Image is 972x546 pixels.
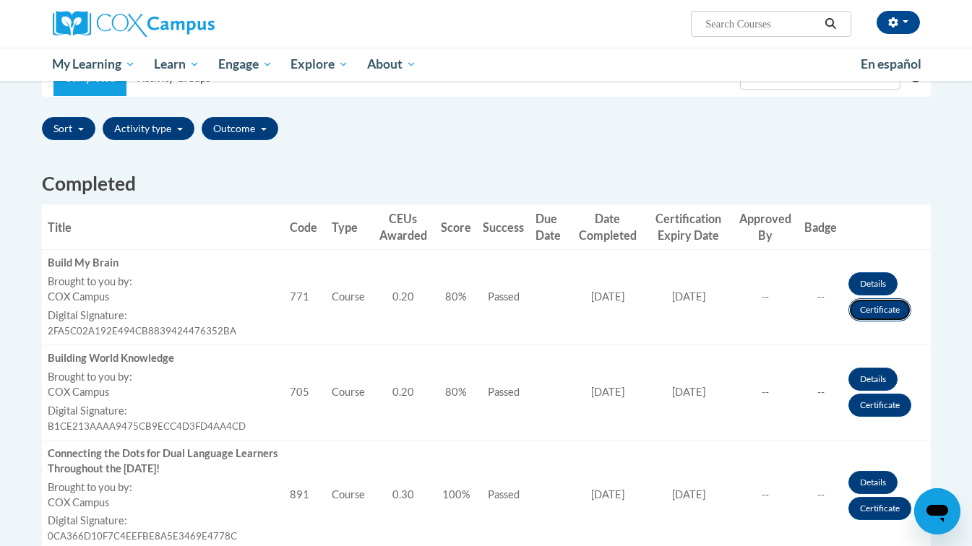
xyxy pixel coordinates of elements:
th: CEUs Awarded [371,204,435,250]
div: Main menu [31,48,942,81]
th: Approved By [732,204,799,250]
td: -- [799,250,843,345]
span: COX Campus [48,386,109,398]
span: 2FA5C02A192E494CB8839424476352BA [48,325,236,337]
th: Due Date [530,204,570,250]
th: Date Completed [571,204,645,250]
span: B1CE213AAAA9475CB9ECC4D3FD4AA4CD [48,420,246,432]
div: Build My Brain [48,256,279,271]
div: 0.20 [377,385,429,400]
button: Search [820,15,841,32]
span: [DATE] [591,386,624,398]
th: Success [477,204,530,250]
td: Actions [843,250,930,345]
iframe: Button to launch messaging window [914,488,960,534]
a: About [358,48,426,81]
span: COX Campus [48,496,109,508]
button: Activity type [103,117,194,140]
span: 100% [442,488,470,500]
a: Details button [848,368,898,391]
th: Title [42,204,285,250]
span: [DATE] [591,488,624,500]
button: Account Settings [877,11,920,34]
td: 771 [284,250,326,345]
label: Digital Signature: [48,308,279,324]
a: Details button [848,471,898,494]
img: Cox Campus [53,11,215,37]
button: Sort [42,117,95,140]
td: Passed [477,250,530,345]
label: Brought to you by: [48,274,279,290]
th: Type [326,204,371,250]
span: [DATE] [672,386,705,398]
div: Building World Knowledge [48,351,279,366]
span: Engage [218,56,272,73]
td: Actions [843,344,930,440]
span: About [367,56,416,73]
td: Passed [477,344,530,440]
span: Learn [154,56,199,73]
td: -- [732,250,799,345]
td: -- [732,344,799,440]
a: En español [851,49,931,79]
h2: Completed [42,170,931,197]
th: Badge [799,204,843,250]
div: Connecting the Dots for Dual Language Learners Throughout the [DATE]! [48,446,279,477]
a: Details button [848,272,898,295]
th: Actions [843,204,930,250]
label: Digital Signature: [48,513,279,529]
span: Explore [291,56,348,73]
span: COX Campus [48,290,109,303]
div: 0.20 [377,290,429,305]
a: My Learning [43,48,145,81]
td: Course [326,344,371,440]
a: Cox Campus [53,11,327,37]
span: [DATE] [591,290,624,303]
span: 80% [445,386,467,398]
span: 80% [445,290,467,303]
span: 0CA366D10F7C4EEFBE8A5E3469E4778C [48,530,237,542]
a: Explore [281,48,358,81]
td: 705 [284,344,326,440]
th: Score [435,204,477,250]
a: Learn [145,48,209,81]
td: -- [799,344,843,440]
label: Brought to you by: [48,370,279,385]
th: Code [284,204,326,250]
th: Certification Expiry Date [645,204,733,250]
a: Certificate [848,394,911,417]
a: Certificate [848,298,911,321]
div: 0.30 [377,487,429,503]
label: Brought to you by: [48,480,279,495]
span: En español [861,56,921,71]
td: Course [326,250,371,345]
span: My Learning [52,56,135,73]
span: [DATE] [672,488,705,500]
a: Engage [209,48,282,81]
label: Digital Signature: [48,404,279,419]
input: Search Courses [704,15,820,32]
button: Outcome [202,117,278,140]
span: [DATE] [672,290,705,303]
a: Certificate [848,497,911,520]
